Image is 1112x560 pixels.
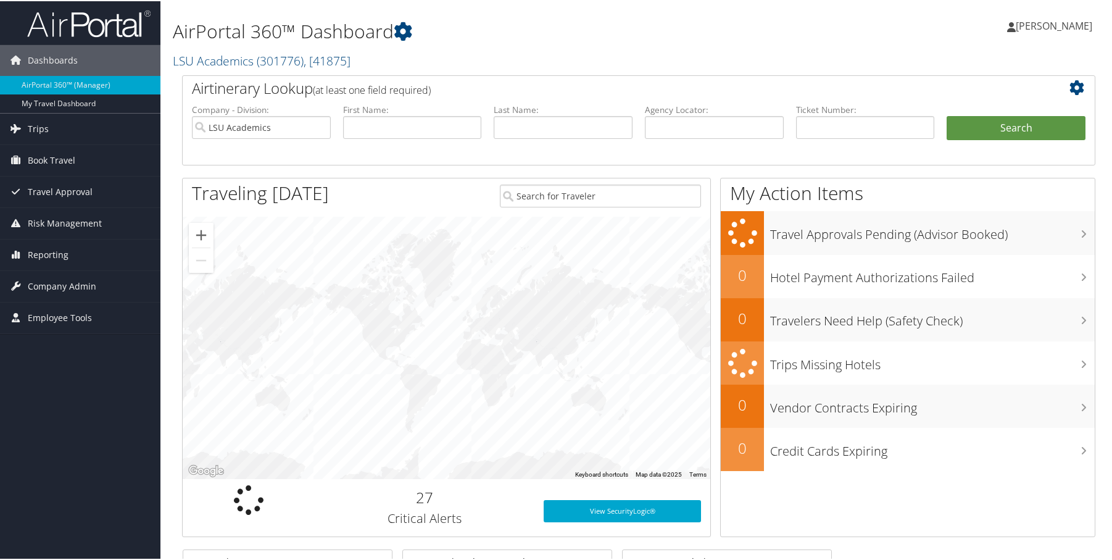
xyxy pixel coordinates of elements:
[192,179,329,205] h1: Traveling [DATE]
[189,247,214,272] button: Zoom out
[173,51,351,68] a: LSU Academics
[721,307,764,328] h2: 0
[575,469,628,478] button: Keyboard shortcuts
[173,17,794,43] h1: AirPortal 360™ Dashboard
[721,437,764,458] h2: 0
[28,44,78,75] span: Dashboards
[324,486,525,507] h2: 27
[689,470,707,477] a: Terms (opens in new tab)
[192,77,1010,98] h2: Airtinerary Lookup
[192,102,331,115] label: Company - Division:
[189,222,214,246] button: Zoom in
[770,219,1095,242] h3: Travel Approvals Pending (Advisor Booked)
[947,115,1085,140] button: Search
[304,51,351,68] span: , [ 41875 ]
[28,175,93,206] span: Travel Approval
[721,383,1095,427] a: 0Vendor Contracts Expiring
[343,102,482,115] label: First Name:
[721,427,1095,470] a: 0Credit Cards Expiring
[257,51,304,68] span: ( 301776 )
[28,238,68,269] span: Reporting
[721,297,1095,340] a: 0Travelers Need Help (Safety Check)
[645,102,784,115] label: Agency Locator:
[770,262,1095,285] h3: Hotel Payment Authorizations Failed
[796,102,935,115] label: Ticket Number:
[721,254,1095,297] a: 0Hotel Payment Authorizations Failed
[500,183,701,206] input: Search for Traveler
[721,393,764,414] h2: 0
[186,462,226,478] a: Open this area in Google Maps (opens a new window)
[721,210,1095,254] a: Travel Approvals Pending (Advisor Booked)
[28,270,96,301] span: Company Admin
[313,82,431,96] span: (at least one field required)
[721,340,1095,384] a: Trips Missing Hotels
[1016,18,1092,31] span: [PERSON_NAME]
[636,470,682,477] span: Map data ©2025
[28,144,75,175] span: Book Travel
[721,264,764,285] h2: 0
[324,509,525,526] h3: Critical Alerts
[721,179,1095,205] h1: My Action Items
[27,8,151,37] img: airportal-logo.png
[770,435,1095,459] h3: Credit Cards Expiring
[770,349,1095,372] h3: Trips Missing Hotels
[770,305,1095,328] h3: Travelers Need Help (Safety Check)
[186,462,226,478] img: Google
[28,207,102,238] span: Risk Management
[28,301,92,332] span: Employee Tools
[544,499,701,521] a: View SecurityLogic®
[494,102,633,115] label: Last Name:
[770,392,1095,416] h3: Vendor Contracts Expiring
[28,112,49,143] span: Trips
[1007,6,1105,43] a: [PERSON_NAME]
